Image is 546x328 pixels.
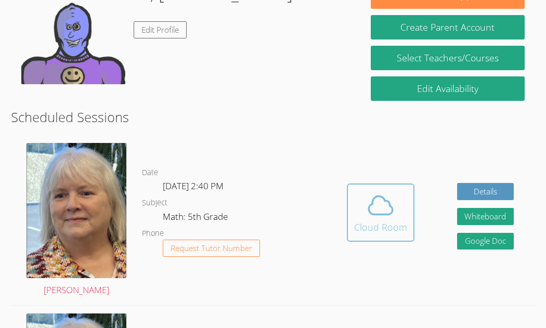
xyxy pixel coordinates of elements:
[11,107,535,127] h2: Scheduled Sessions
[457,183,514,200] a: Details
[457,233,514,250] a: Google Doc
[171,244,252,252] span: Request Tutor Number
[354,220,407,234] div: Cloud Room
[142,196,167,209] dt: Subject
[457,208,514,225] button: Whiteboard
[347,183,414,242] button: Cloud Room
[163,240,260,257] button: Request Tutor Number
[134,21,187,38] a: Edit Profile
[142,166,158,179] dt: Date
[27,143,126,297] a: [PERSON_NAME]
[27,143,126,278] img: Screen%20Shot%202022-10-08%20at%202.27.06%20PM.png
[142,227,164,240] dt: Phone
[371,15,525,40] button: Create Parent Account
[163,180,224,192] span: [DATE] 2:40 PM
[163,209,230,227] dd: Math: 5th Grade
[371,76,525,101] a: Edit Availability
[371,46,525,70] a: Select Teachers/Courses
